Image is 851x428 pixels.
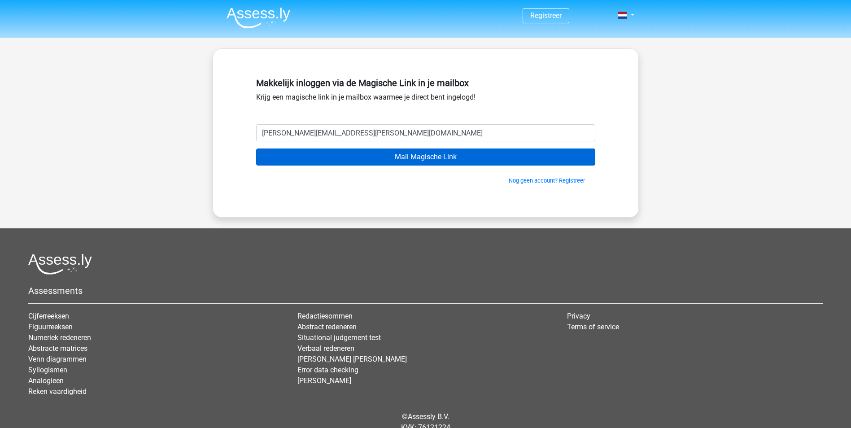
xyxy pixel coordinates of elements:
h5: Assessments [28,285,823,296]
a: Assessly B.V. [408,412,449,421]
a: Verbaal redeneren [297,344,354,353]
a: Privacy [567,312,590,320]
a: Syllogismen [28,366,67,374]
h5: Makkelijk inloggen via de Magische Link in je mailbox [256,78,595,88]
a: [PERSON_NAME] [PERSON_NAME] [297,355,407,363]
input: Email [256,124,595,141]
a: Abstract redeneren [297,323,357,331]
div: Krijg een magische link in je mailbox waarmee je direct bent ingelogd! [256,74,595,124]
input: Mail Magische Link [256,148,595,166]
a: Reken vaardigheid [28,387,87,396]
img: Assessly logo [28,253,92,275]
a: Cijferreeksen [28,312,69,320]
a: Redactiesommen [297,312,353,320]
a: Terms of service [567,323,619,331]
img: Assessly [227,7,290,28]
a: Situational judgement test [297,333,381,342]
a: [PERSON_NAME] [297,376,351,385]
a: Nog geen account? Registreer [509,177,585,184]
a: Registreer [530,11,562,20]
a: Venn diagrammen [28,355,87,363]
a: Abstracte matrices [28,344,87,353]
a: Numeriek redeneren [28,333,91,342]
a: Figuurreeksen [28,323,73,331]
a: Error data checking [297,366,358,374]
a: Analogieen [28,376,64,385]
